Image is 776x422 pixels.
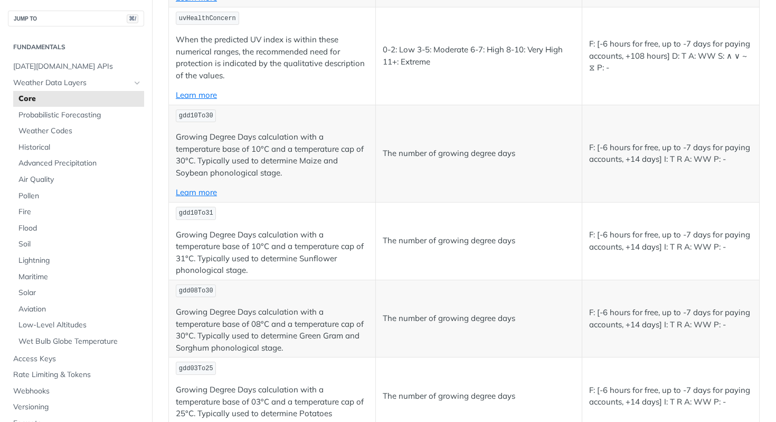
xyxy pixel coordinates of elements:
[18,207,141,217] span: Fire
[127,14,138,23] span: ⌘/
[13,204,144,220] a: Fire
[13,317,144,333] a: Low-Level Altitudes
[13,221,144,236] a: Flood
[18,158,141,169] span: Advanced Precipitation
[8,42,144,52] h2: Fundamentals
[18,272,141,282] span: Maritime
[176,306,368,354] p: Growing Degree Days calculation with a temperature base of 08°C and a temperature cap of 30°C. Ty...
[179,15,236,22] span: uvHealthConcern
[13,269,144,285] a: Maritime
[18,223,141,234] span: Flood
[179,287,213,295] span: gdd08To30
[179,365,213,372] span: gdd03To25
[13,61,141,72] span: [DATE][DOMAIN_NAME] APIs
[13,236,144,252] a: Soil
[18,191,141,201] span: Pollen
[18,288,141,298] span: Solar
[8,75,144,91] a: Weather Data LayersHide subpages for Weather Data Layers
[18,255,141,266] span: Lightning
[176,187,217,197] a: Learn more
[176,229,368,277] p: Growing Degree Days calculation with a temperature base of 10°C and a temperature cap of 31°C. Ty...
[18,239,141,250] span: Soil
[13,301,144,317] a: Aviation
[8,383,144,399] a: Webhooks
[13,285,144,301] a: Solar
[383,235,575,247] p: The number of growing degree days
[8,351,144,367] a: Access Keys
[13,386,141,397] span: Webhooks
[13,155,144,171] a: Advanced Precipitation
[8,399,144,415] a: Versioning
[13,107,144,123] a: Probabilistic Forecasting
[13,354,141,364] span: Access Keys
[18,336,141,347] span: Wet Bulb Globe Temperature
[8,367,144,383] a: Rate Limiting & Tokens
[18,320,141,331] span: Low-Level Altitudes
[13,334,144,350] a: Wet Bulb Globe Temperature
[13,172,144,188] a: Air Quality
[589,38,752,74] p: F: [-6 hours for free, up to -7 days for paying accounts, +108 hours] D: T A: WW S: ∧ ∨ ~ ⧖ P: -
[179,112,213,120] span: gdd10To30
[13,370,141,380] span: Rate Limiting & Tokens
[18,304,141,315] span: Aviation
[18,175,141,185] span: Air Quality
[383,390,575,402] p: The number of growing degree days
[18,110,141,121] span: Probabilistic Forecasting
[13,188,144,204] a: Pollen
[13,91,144,107] a: Core
[383,148,575,160] p: The number of growing degree days
[18,142,141,153] span: Historical
[13,78,130,88] span: Weather Data Layers
[589,384,752,408] p: F: [-6 hours for free, up to -7 days for paying accounts, +14 days] I: T R A: WW P: -
[176,90,217,100] a: Learn more
[13,140,144,155] a: Historical
[589,229,752,253] p: F: [-6 hours for free, up to -7 days for paying accounts, +14 days] I: T R A: WW P: -
[179,209,213,217] span: gdd10To31
[383,44,575,68] p: 0-2: Low 3-5: Moderate 6-7: High 8-10: Very High 11+: Extreme
[8,11,144,26] button: JUMP TO⌘/
[589,307,752,331] p: F: [-6 hours for free, up to -7 days for paying accounts, +14 days] I: T R A: WW P: -
[176,34,368,81] p: When the predicted UV index is within these numerical ranges, the recommended need for protection...
[133,79,141,87] button: Hide subpages for Weather Data Layers
[589,142,752,166] p: F: [-6 hours for free, up to -7 days for paying accounts, +14 days] I: T R A: WW P: -
[13,253,144,269] a: Lightning
[18,94,141,104] span: Core
[18,126,141,136] span: Weather Codes
[13,123,144,139] a: Weather Codes
[8,59,144,75] a: [DATE][DOMAIN_NAME] APIs
[176,131,368,179] p: Growing Degree Days calculation with a temperature base of 10°C and a temperature cap of 30°C. Ty...
[13,402,141,412] span: Versioning
[383,313,575,325] p: The number of growing degree days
